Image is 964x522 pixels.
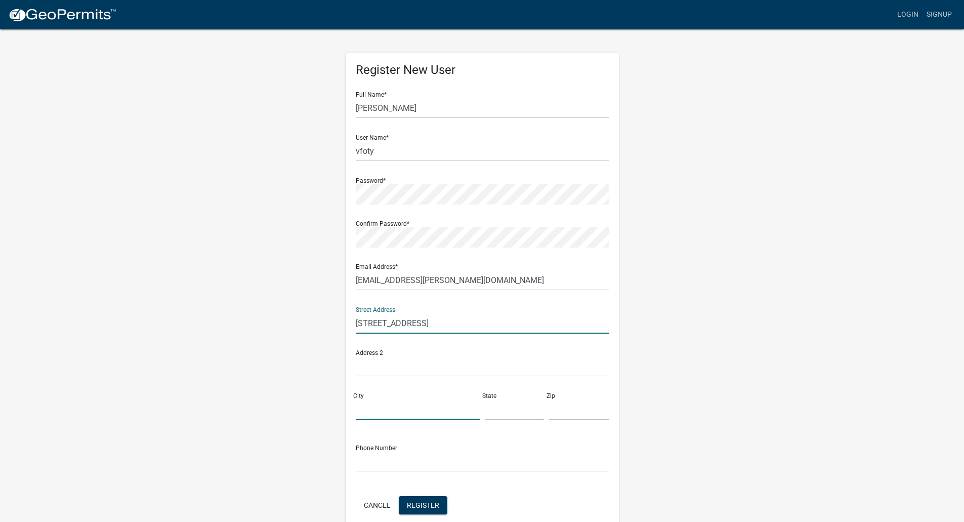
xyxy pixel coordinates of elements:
[893,5,923,24] a: Login
[356,496,399,514] button: Cancel
[399,496,447,514] button: Register
[356,63,609,77] h5: Register New User
[407,501,439,509] span: Register
[923,5,956,24] a: Signup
